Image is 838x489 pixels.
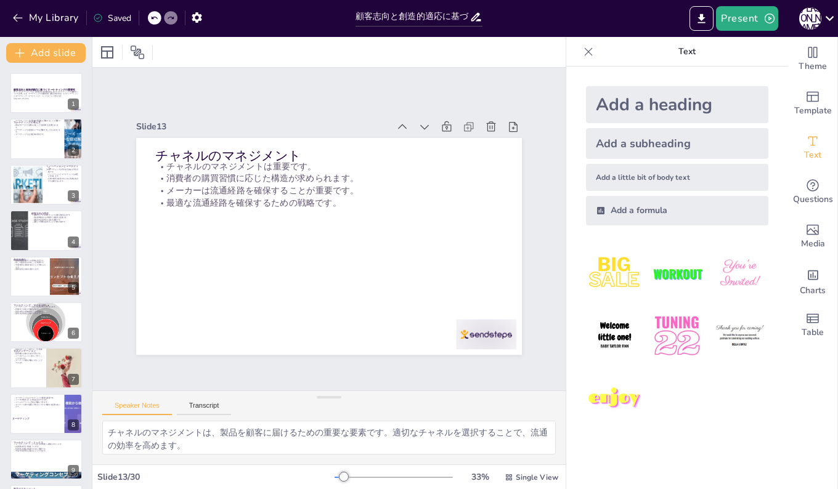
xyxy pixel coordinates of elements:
[46,173,79,177] p: イノベーションとマーケティングは相互に作用します。
[794,104,832,118] span: Template
[14,306,79,309] p: マーケティング・マイオピアを避ける必要があります。
[14,443,79,446] p: マーケティング・ミックスは4つの要素から構成されています。
[68,465,79,476] div: 9
[711,245,768,302] img: 3.jpeg
[31,214,79,217] p: 顧客のニーズを満たすことが企業活動の起点です。
[14,353,43,355] p: 顧客満足を高めるための手法です。
[12,416,60,420] p: ターゲティング
[68,99,79,110] div: 1
[14,310,79,313] p: 顧客の視点を理解することが重要です。
[793,193,833,206] span: Questions
[799,60,827,73] span: Theme
[68,190,79,201] div: 3
[14,360,43,364] p: ターゲット市場を明確にすることができます。
[14,450,79,453] p: 市場での競争力を高めることができます。
[155,172,502,184] p: 消費者の購買習慣に応じた構造が求められます。
[9,8,84,28] button: My Library
[800,284,826,297] span: Charts
[31,212,79,216] p: 顧客志向の理念
[14,349,43,353] p: 顧客をセグメント化することが重要です。
[177,402,232,415] button: Transcript
[155,185,502,196] p: メーカーは流通経路を確保することが重要です。
[788,259,837,303] div: Add charts and graphs
[799,6,821,31] button: [PERSON_NAME]
[14,355,43,360] p: ニーズやウォンツに基づいて行うことができます。
[14,133,61,135] p: マーケティングは企業全体の責任です。
[130,45,145,60] span: Position
[97,42,117,62] div: Layout
[68,236,79,248] div: 4
[10,302,83,342] div: https://cdn.sendsteps.com/images/logo/sendsteps_logo_white.pnghttps://cdn.sendsteps.com/images/lo...
[788,126,837,170] div: Add text boxes
[586,196,768,225] div: Add a formula
[516,472,558,482] span: Single View
[14,119,61,124] p: マーケティングと経営戦略の関係性を理解することが重要です。
[711,307,768,365] img: 6.jpeg
[14,398,61,401] p: ニーズや嗜好に合った製品を設計できます。
[10,118,83,159] div: https://cdn.sendsteps.com/images/logo/sendsteps_logo_white.pnghttps://cdn.sendsteps.com/images/lo...
[14,448,79,450] p: 効果的な戦略を構築するために重要です。
[14,403,61,408] p: ターゲット以外の顧客に対するリスクを考慮する必要があります。
[46,177,79,182] p: 企業の成長を促進するために両者を統合する必要があります。
[788,170,837,214] div: Get real-time input from your audience
[14,268,46,270] p: 柔軟な対応が成功に繋がります。
[14,257,46,261] p: 創造的適応
[10,394,83,434] div: 8
[14,308,79,310] p: 想像力と大胆さが求められます。
[788,214,837,259] div: Add images, graphics, shapes or video
[68,282,79,293] div: 5
[598,37,776,67] p: Text
[802,326,824,339] span: Table
[14,124,61,128] p: 製品やサービスが顧客を生むことを認識する必要があります。
[14,313,79,315] p: 競争力を高めるためのアプローチです。
[586,128,768,159] div: Add a subheading
[10,439,83,480] div: 9
[102,421,556,455] textarea: チャネルのマネジメントは、製品を顧客に届けるための重要な要素です。適切なチャネルを選択することで、流通の効率を高めます。 消費者の購買習慣を理解することで、適切なチャネル構造を設計できます。これ...
[10,256,83,297] div: https://cdn.sendsteps.com/images/logo/sendsteps_logo_white.pnghttps://cdn.sendsteps.com/images/lo...
[648,307,706,365] img: 5.jpeg
[804,148,821,162] span: Text
[586,307,643,365] img: 4.jpeg
[465,471,495,483] div: 33 %
[10,347,83,388] div: 7
[31,219,79,221] p: 顧客志向は競争力を高める要素です。
[31,217,79,219] p: 真の顧客指向には洞察力と創造性が必要です。
[97,471,335,483] div: Slide 13 / 30
[801,237,825,251] span: Media
[690,6,714,31] button: Export to PowerPoint
[10,210,83,251] div: https://cdn.sendsteps.com/images/logo/sendsteps_logo_white.pnghttps://cdn.sendsteps.com/images/lo...
[46,169,79,173] p: マーケティングは売れる仕組みを作る活動です。
[14,128,61,132] p: マーケティングは顧客のニーズを理解することから始まります。
[6,43,86,63] button: Add slide
[716,6,778,31] button: Present
[93,12,131,24] div: Saved
[14,97,79,100] p: Generated with [URL]
[10,164,83,205] div: https://cdn.sendsteps.com/images/logo/sendsteps_logo_white.pnghttps://cdn.sendsteps.com/images/lo...
[586,370,643,427] img: 7.jpeg
[10,73,83,113] div: https://cdn.sendsteps.com/images/logo/sendsteps_logo_white.pnghttps://cdn.sendsteps.com/images/lo...
[586,245,643,302] img: 1.jpeg
[155,161,502,172] p: チャネルのマネジメントは重要です。
[14,441,79,445] p: マーケティング・ミックス
[68,419,79,430] div: 8
[68,374,79,385] div: 7
[136,121,389,132] div: Slide 13
[586,164,768,191] div: Add a little bit of body text
[356,8,470,26] input: Insert title
[46,164,79,168] p: イノベーションは競争優位をもたらします。
[14,88,75,91] strong: 顧客志向と創造的適応に基づくマーケティングの重要性
[14,397,61,399] p: ターゲティングはマーケティングの重要な要素です。
[788,81,837,126] div: Add ready made slides
[14,304,79,307] p: マーケティング・マイオピア
[155,196,502,208] p: 最適な流通経路を確保するための戦略です。
[14,446,79,448] p: 各要素は相互に関連しています。
[14,91,79,97] p: 本プレゼンテーションでは、顧客志向と創造的適応に基づくマーケティングの重要性について説明します。マーケティングの基礎知識、顧客志向の理念、セグメンテーションとターゲティング、マーケティング・ミッ...
[155,147,502,165] p: チャネルのマネジメント
[14,401,61,403] p: コミュニケーション方法を明確にできます。
[14,259,46,262] p: 創造的適応は変化への柔軟な対応です。
[14,264,46,268] p: 市場の変化に敏感であることが求められます。
[788,303,837,347] div: Add a table
[14,261,46,264] p: 新しい需要を生み出すことが重要です。
[31,221,79,224] p: 顧客との関係を深めることが成功の鍵です。
[799,7,821,30] div: [PERSON_NAME]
